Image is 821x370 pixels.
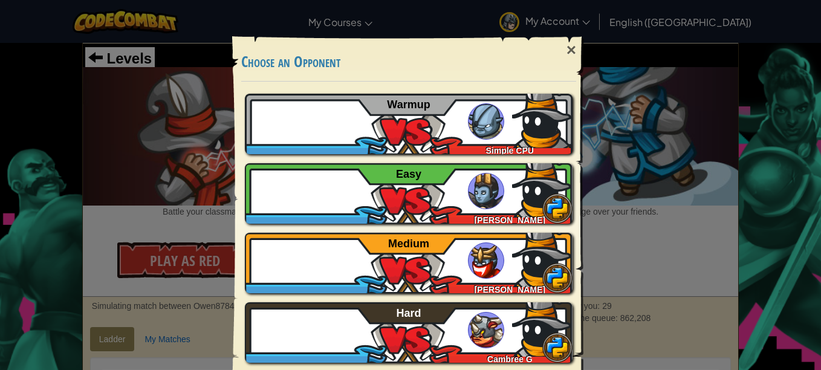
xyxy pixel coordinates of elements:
a: Simple CPU [245,94,573,154]
span: [PERSON_NAME] [474,285,545,294]
a: [PERSON_NAME] [245,163,573,224]
img: ogres_ladder_tutorial.png [468,103,504,140]
a: Cambree G [245,302,573,363]
img: +2U9iJAAAABklEQVQDAEXZGWhAmY2sAAAAAElFTkSuQmCC [512,227,573,287]
h3: Choose an Opponent [241,54,576,70]
span: Simple CPU [486,146,534,155]
span: Warmup [387,99,430,111]
img: +2U9iJAAAABklEQVQDAEXZGWhAmY2sAAAAAElFTkSuQmCC [512,296,573,357]
span: Medium [388,238,429,250]
span: Cambree G [487,354,533,364]
span: Hard [397,307,421,319]
span: Easy [396,168,421,180]
img: ogres_ladder_easy.png [468,173,504,209]
span: [PERSON_NAME] [474,215,545,225]
div: × [557,33,585,68]
img: ogres_ladder_medium.png [468,242,504,279]
img: ogres_ladder_hard.png [468,312,504,348]
a: [PERSON_NAME] [245,233,573,293]
img: +2U9iJAAAABklEQVQDAEXZGWhAmY2sAAAAAElFTkSuQmCC [512,88,573,148]
img: +2U9iJAAAABklEQVQDAEXZGWhAmY2sAAAAAElFTkSuQmCC [512,157,573,218]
